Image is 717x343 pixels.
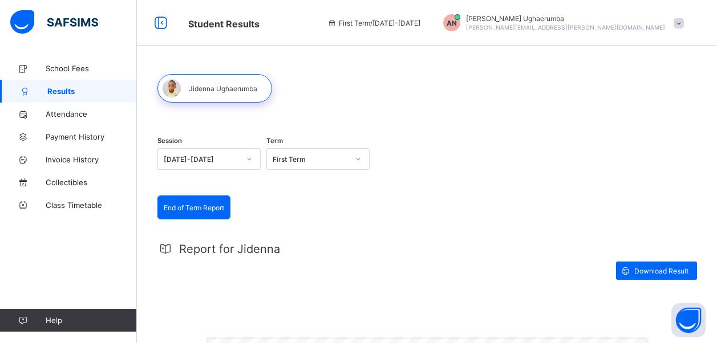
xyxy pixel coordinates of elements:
[164,155,240,164] div: [DATE]-[DATE]
[447,19,457,27] span: AN
[327,19,420,27] span: session/term information
[46,178,137,187] span: Collectibles
[46,201,137,210] span: Class Timetable
[46,132,137,141] span: Payment History
[432,14,690,31] div: AnulikaUghaerumba
[46,155,137,164] span: Invoice History
[466,24,665,31] span: [PERSON_NAME][EMAIL_ADDRESS][PERSON_NAME][DOMAIN_NAME]
[157,137,182,145] span: Session
[179,242,280,256] span: Report for Jidenna
[188,18,260,30] span: Student Results
[47,87,137,96] span: Results
[466,14,665,23] span: [PERSON_NAME] Ughaerumba
[266,137,283,145] span: Term
[164,203,224,212] span: End of Term Report
[46,109,137,119] span: Attendance
[10,10,98,34] img: safsims
[634,267,688,275] span: Download Result
[46,316,136,325] span: Help
[273,155,349,164] div: First Term
[46,64,137,73] span: School Fees
[671,303,706,337] button: Open asap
